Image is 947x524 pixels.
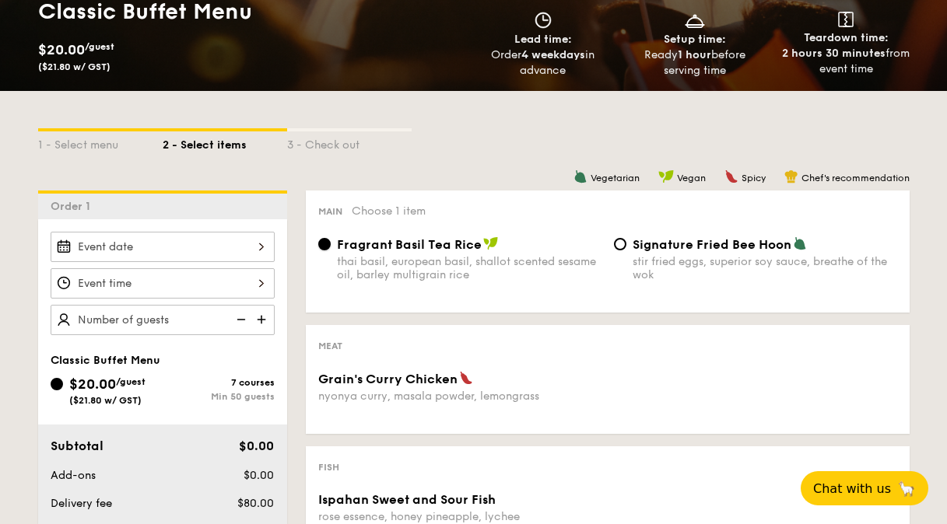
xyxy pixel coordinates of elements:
[51,200,96,213] span: Order 1
[318,390,602,403] div: nyonya curry, masala powder, lemongrass
[287,131,412,153] div: 3 - Check out
[591,173,640,183] span: Vegetarian
[51,469,96,482] span: Add-ons
[573,169,587,183] img: icon-vegetarian.fe4039eb.svg
[474,47,613,79] div: Order in advance
[116,376,146,387] span: /guest
[521,48,585,61] strong: 4 weekdays
[664,33,726,46] span: Setup time:
[677,173,706,183] span: Vegan
[633,255,897,281] div: stir fried eggs, superior soy sauce, breathe of the wok
[742,173,766,183] span: Spicy
[678,48,711,61] strong: 1 hour
[228,305,251,334] img: icon-reduce.1d2dbef1.svg
[69,376,116,393] span: $20.00
[793,236,807,250] img: icon-vegetarian.fe4039eb.svg
[163,391,275,402] div: Min 50 guests
[838,12,854,27] img: icon-teardown.65201eee.svg
[614,238,626,250] input: Signature Fried Bee Hoonstir fried eggs, superior soy sauce, breathe of the wok
[163,131,287,153] div: 2 - Select items
[658,169,674,183] img: icon-vegan.f8ff3823.svg
[38,41,85,58] span: $20.00
[51,438,103,453] span: Subtotal
[318,372,458,386] span: Grain's Curry Chicken
[337,255,602,281] div: thai basil, european basil, shallot scented sesame oil, barley multigrain rice
[51,268,275,299] input: Event time
[51,305,275,335] input: Number of guests
[777,46,916,77] div: from event time
[625,47,764,79] div: Ready before serving time
[801,173,910,183] span: Chef's recommendation
[51,354,160,367] span: Classic Buffet Menu
[514,33,572,46] span: Lead time:
[897,480,916,498] span: 🦙
[38,131,163,153] div: 1 - Select menu
[51,232,275,262] input: Event date
[459,371,473,385] img: icon-spicy.37a8142b.svg
[51,497,112,510] span: Delivery fee
[724,169,738,183] img: icon-spicy.37a8142b.svg
[804,31,889,44] span: Teardown time:
[318,462,339,473] span: Fish
[633,237,791,252] span: Signature Fried Bee Hoon
[244,469,274,482] span: $0.00
[51,378,63,390] input: $20.00/guest($21.80 w/ GST)7 coursesMin 50 guests
[85,41,114,52] span: /guest
[531,12,555,29] img: icon-clock.2db775ea.svg
[782,47,886,60] strong: 2 hours 30 minutes
[337,237,482,252] span: Fragrant Basil Tea Rice
[483,236,499,250] img: icon-vegan.f8ff3823.svg
[38,61,110,72] span: ($21.80 w/ GST)
[318,492,496,507] span: Ispahan Sweet and Sour Fish
[683,12,707,29] img: icon-dish.430c3a2e.svg
[813,481,891,496] span: Chat with us
[318,341,342,351] span: Meat
[251,305,275,334] img: icon-add.58712e84.svg
[318,238,331,250] input: Fragrant Basil Tea Ricethai basil, european basil, shallot scented sesame oil, barley multigrain ...
[237,497,274,510] span: $80.00
[352,204,426,218] span: Choose 1 item
[163,377,275,388] div: 7 courses
[69,395,142,406] span: ($21.80 w/ GST)
[801,471,928,505] button: Chat with us🦙
[784,169,798,183] img: icon-chef-hat.a58ddaea.svg
[318,206,342,217] span: Main
[239,438,274,453] span: $0.00
[318,510,602,523] div: rose essence, honey pineapple, lychee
